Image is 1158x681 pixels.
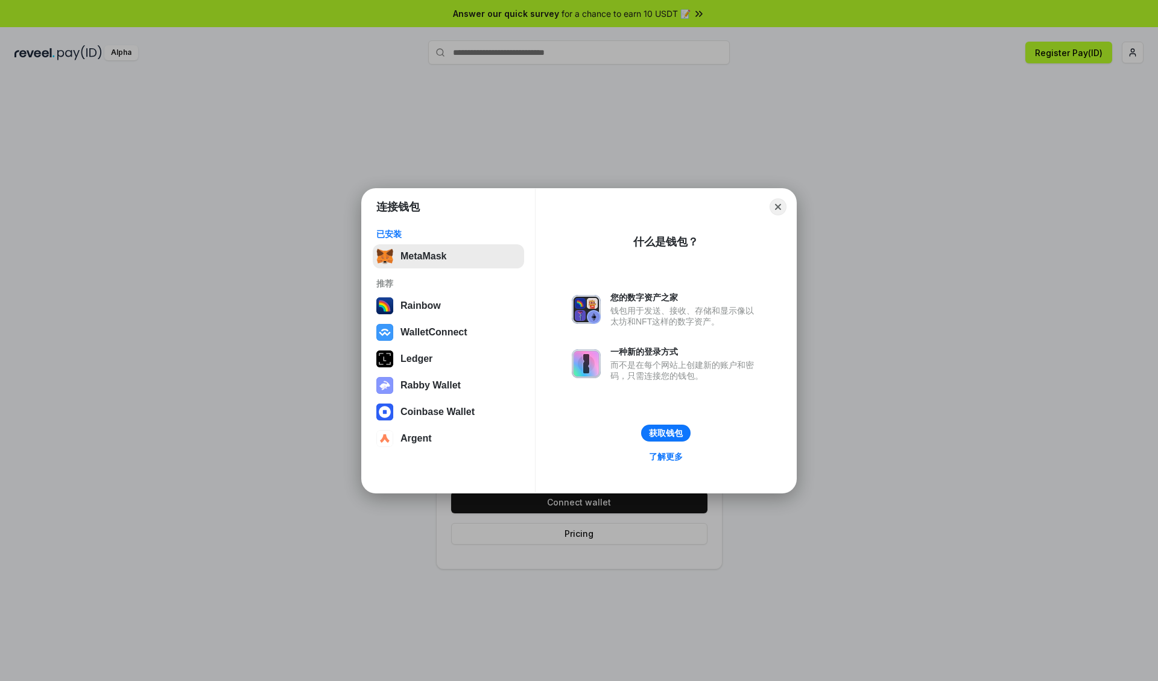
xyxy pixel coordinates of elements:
[376,404,393,420] img: svg+xml,%3Csvg%20width%3D%2228%22%20height%3D%2228%22%20viewBox%3D%220%200%2028%2028%22%20fill%3D...
[400,251,446,262] div: MetaMask
[400,353,432,364] div: Ledger
[572,349,601,378] img: svg+xml,%3Csvg%20xmlns%3D%22http%3A%2F%2Fwww.w3.org%2F2000%2Fsvg%22%20fill%3D%22none%22%20viewBox...
[400,300,441,311] div: Rainbow
[770,198,786,215] button: Close
[376,278,520,289] div: 推荐
[376,248,393,265] img: svg+xml,%3Csvg%20fill%3D%22none%22%20height%3D%2233%22%20viewBox%3D%220%200%2035%2033%22%20width%...
[572,295,601,324] img: svg+xml,%3Csvg%20xmlns%3D%22http%3A%2F%2Fwww.w3.org%2F2000%2Fsvg%22%20fill%3D%22none%22%20viewBox...
[642,449,690,464] a: 了解更多
[376,229,520,239] div: 已安装
[649,428,683,439] div: 获取钱包
[373,244,524,268] button: MetaMask
[400,380,461,391] div: Rabby Wallet
[610,305,760,327] div: 钱包用于发送、接收、存储和显示像以太坊和NFT这样的数字资产。
[649,451,683,462] div: 了解更多
[633,235,698,249] div: 什么是钱包？
[400,327,467,338] div: WalletConnect
[376,200,420,214] h1: 连接钱包
[373,373,524,398] button: Rabby Wallet
[373,294,524,318] button: Rainbow
[376,350,393,367] img: svg+xml,%3Csvg%20xmlns%3D%22http%3A%2F%2Fwww.w3.org%2F2000%2Fsvg%22%20width%3D%2228%22%20height%3...
[376,430,393,447] img: svg+xml,%3Csvg%20width%3D%2228%22%20height%3D%2228%22%20viewBox%3D%220%200%2028%2028%22%20fill%3D...
[400,433,432,444] div: Argent
[373,347,524,371] button: Ledger
[610,292,760,303] div: 您的数字资产之家
[376,324,393,341] img: svg+xml,%3Csvg%20width%3D%2228%22%20height%3D%2228%22%20viewBox%3D%220%200%2028%2028%22%20fill%3D...
[376,297,393,314] img: svg+xml,%3Csvg%20width%3D%22120%22%20height%3D%22120%22%20viewBox%3D%220%200%20120%20120%22%20fil...
[376,377,393,394] img: svg+xml,%3Csvg%20xmlns%3D%22http%3A%2F%2Fwww.w3.org%2F2000%2Fsvg%22%20fill%3D%22none%22%20viewBox...
[400,407,475,417] div: Coinbase Wallet
[373,426,524,451] button: Argent
[373,320,524,344] button: WalletConnect
[641,425,691,442] button: 获取钱包
[373,400,524,424] button: Coinbase Wallet
[610,360,760,381] div: 而不是在每个网站上创建新的账户和密码，只需连接您的钱包。
[610,346,760,357] div: 一种新的登录方式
